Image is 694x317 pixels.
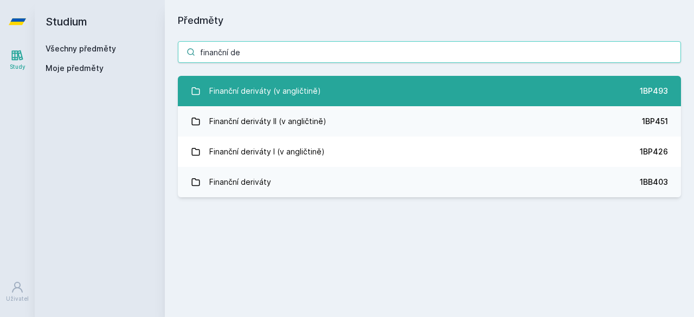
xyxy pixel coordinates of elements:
[642,116,668,127] div: 1BP451
[640,146,668,157] div: 1BP426
[640,177,668,187] div: 1BB403
[46,44,116,53] a: Všechny předměty
[178,13,681,28] h1: Předměty
[209,171,271,193] div: Finanční deriváty
[2,275,33,308] a: Uživatel
[178,106,681,137] a: Finanční deriváty II (v angličtině) 1BP451
[640,86,668,96] div: 1BP493
[209,141,325,163] div: Finanční deriváty I (v angličtině)
[209,80,321,102] div: Finanční deriváty (v angličtině)
[209,111,326,132] div: Finanční deriváty II (v angličtině)
[46,63,104,74] span: Moje předměty
[178,41,681,63] input: Název nebo ident předmětu…
[2,43,33,76] a: Study
[178,167,681,197] a: Finanční deriváty 1BB403
[178,137,681,167] a: Finanční deriváty I (v angličtině) 1BP426
[10,63,25,71] div: Study
[178,76,681,106] a: Finanční deriváty (v angličtině) 1BP493
[6,295,29,303] div: Uživatel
